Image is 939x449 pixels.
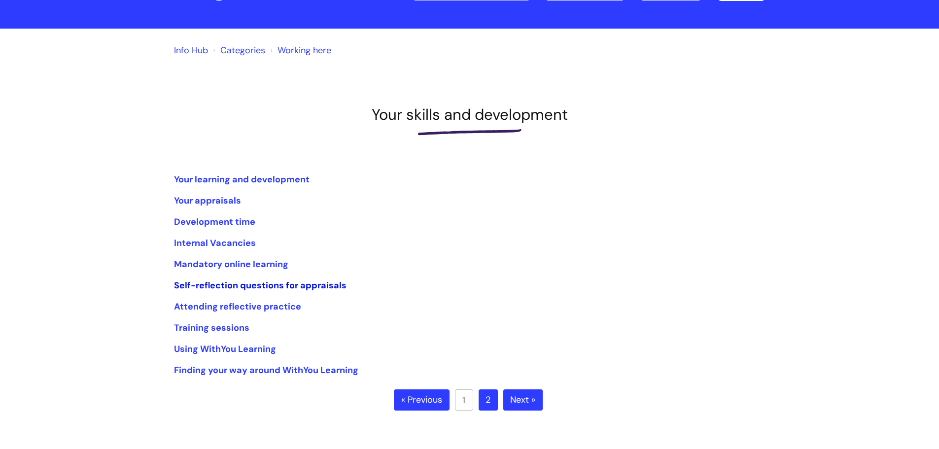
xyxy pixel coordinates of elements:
[220,44,265,56] a: Categories
[174,258,288,270] a: Mandatory online learning
[174,105,765,124] h1: Your skills and development
[210,42,265,58] li: Solution home
[174,195,241,207] a: Your appraisals
[174,216,255,228] a: Development time
[174,343,276,355] a: Using WithYou Learning
[174,301,301,312] a: Attending reflective practice
[174,322,249,334] a: Training sessions
[479,389,498,411] a: 2
[174,173,310,185] a: Your learning and development
[503,389,543,411] a: Next »
[278,44,331,56] a: Working here
[394,389,450,411] a: « Previous
[455,389,473,411] a: 1
[268,42,331,58] li: Working here
[174,279,347,291] a: Self-reflection questions for appraisals
[174,364,358,376] a: Finding your way around WithYou Learning
[174,237,256,249] a: Internal Vacancies
[174,44,208,56] a: Info Hub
